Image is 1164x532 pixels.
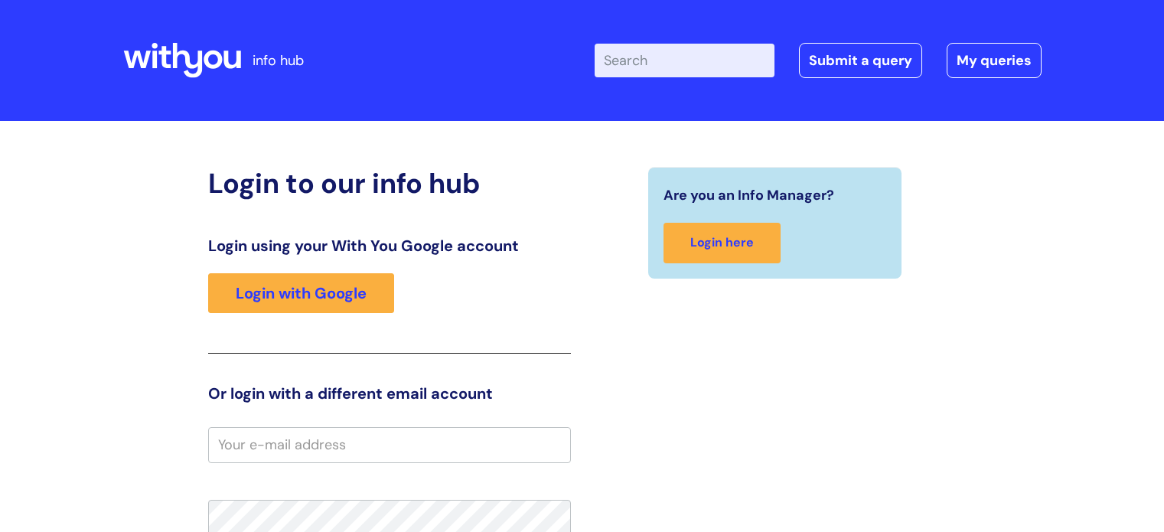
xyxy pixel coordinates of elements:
[253,48,304,73] p: info hub
[208,167,571,200] h2: Login to our info hub
[664,183,834,207] span: Are you an Info Manager?
[208,427,571,462] input: Your e-mail address
[664,223,781,263] a: Login here
[208,384,571,403] h3: Or login with a different email account
[799,43,922,78] a: Submit a query
[595,44,774,77] input: Search
[208,273,394,313] a: Login with Google
[208,237,571,255] h3: Login using your With You Google account
[947,43,1042,78] a: My queries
